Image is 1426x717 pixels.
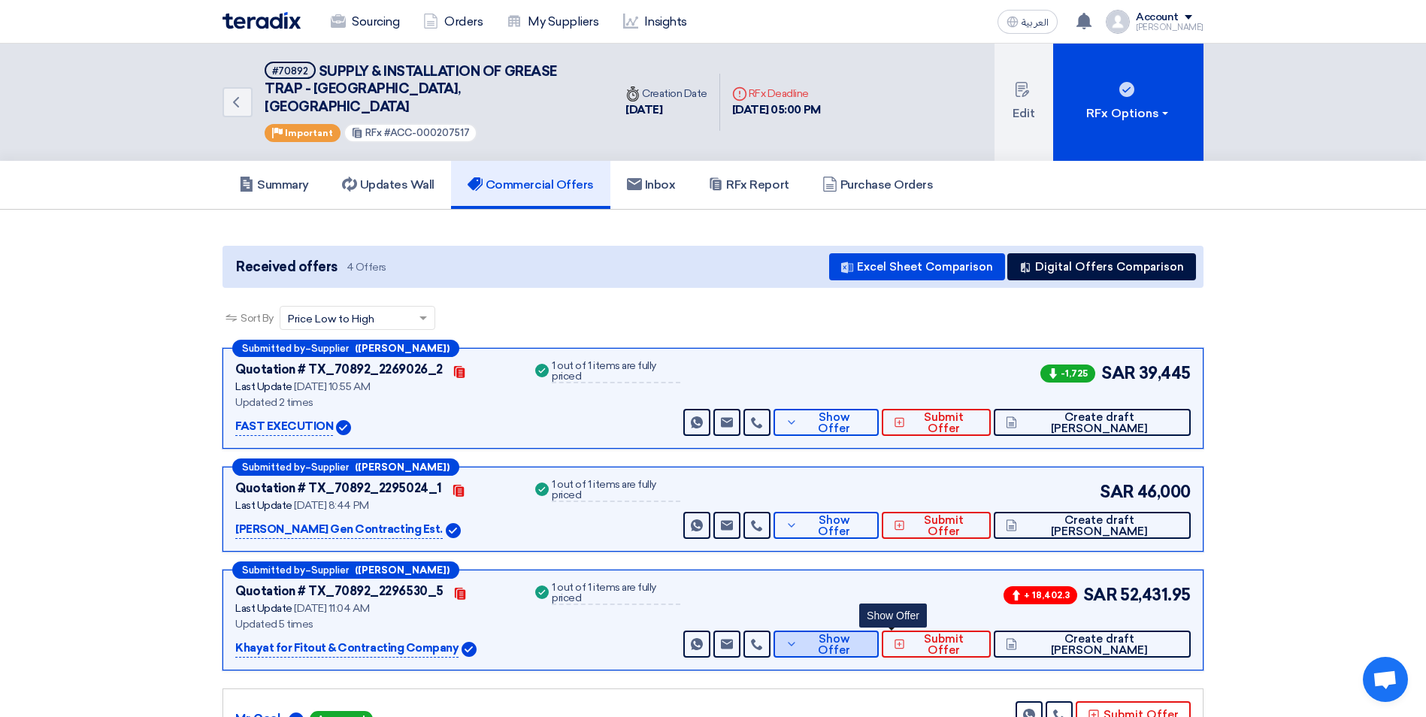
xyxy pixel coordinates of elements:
[909,634,979,656] span: Submit Offer
[355,565,450,575] b: ([PERSON_NAME])
[235,616,514,632] div: Updated 5 times
[1053,44,1203,161] button: RFx Options
[336,420,351,435] img: Verified Account
[1086,104,1171,123] div: RFx Options
[882,512,991,539] button: Submit Offer
[774,512,879,539] button: Show Offer
[1021,412,1179,434] span: Create draft [PERSON_NAME]
[235,380,292,393] span: Last Update
[1137,480,1191,504] span: 46,000
[242,462,305,472] span: Submitted by
[995,44,1053,161] button: Edit
[265,62,595,116] h5: SUPPLY & INSTALLATION OF GREASE TRAP - JUBAIL MALL, JUBAIL
[342,177,434,192] h5: Updates Wall
[235,361,443,379] div: Quotation # TX_70892_2269026_2
[1100,480,1134,504] span: SAR
[806,161,950,209] a: Purchase Orders
[294,602,369,615] span: [DATE] 11:04 AM
[462,642,477,657] img: Verified Account
[1136,11,1179,24] div: Account
[882,409,991,436] button: Submit Offer
[311,343,349,353] span: Supplier
[272,66,308,76] div: #70892
[235,480,442,498] div: Quotation # TX_70892_2295024_1
[384,127,470,138] span: #ACC-000207517
[1136,23,1203,32] div: [PERSON_NAME]
[355,462,450,472] b: ([PERSON_NAME])
[232,340,459,357] div: –
[239,177,309,192] h5: Summary
[625,86,707,101] div: Creation Date
[294,380,370,393] span: [DATE] 10:55 AM
[994,409,1191,436] button: Create draft [PERSON_NAME]
[294,499,368,512] span: [DATE] 8:44 PM
[732,86,821,101] div: RFx Deadline
[801,515,867,537] span: Show Offer
[235,499,292,512] span: Last Update
[411,5,495,38] a: Orders
[1101,361,1136,386] span: SAR
[625,101,707,119] div: [DATE]
[909,412,979,434] span: Submit Offer
[355,343,450,353] b: ([PERSON_NAME])
[822,177,934,192] h5: Purchase Orders
[223,12,301,29] img: Teradix logo
[223,161,325,209] a: Summary
[801,412,867,434] span: Show Offer
[495,5,610,38] a: My Suppliers
[232,561,459,579] div: –
[692,161,805,209] a: RFx Report
[994,512,1191,539] button: Create draft [PERSON_NAME]
[732,101,821,119] div: [DATE] 05:00 PM
[265,63,557,115] span: SUPPLY & INSTALLATION OF GREASE TRAP - [GEOGRAPHIC_DATA], [GEOGRAPHIC_DATA]
[829,253,1005,280] button: Excel Sheet Comparison
[285,128,333,138] span: Important
[232,458,459,476] div: –
[236,257,338,277] span: Received offers
[468,177,594,192] h5: Commercial Offers
[235,395,514,410] div: Updated 2 times
[365,127,382,138] span: RFx
[242,343,305,353] span: Submitted by
[998,10,1058,34] button: العربية
[451,161,610,209] a: Commercial Offers
[1021,634,1179,656] span: Create draft [PERSON_NAME]
[882,631,991,658] button: Submit Offer
[552,361,680,383] div: 1 out of 1 items are fully priced
[446,523,461,538] img: Verified Account
[1004,586,1077,604] span: + 18,402.3
[319,5,411,38] a: Sourcing
[1021,515,1179,537] span: Create draft [PERSON_NAME]
[1083,582,1118,607] span: SAR
[994,631,1191,658] button: Create draft [PERSON_NAME]
[235,602,292,615] span: Last Update
[235,582,444,601] div: Quotation # TX_70892_2296530_5
[552,582,680,605] div: 1 out of 1 items are fully priced
[774,409,879,436] button: Show Offer
[611,5,699,38] a: Insights
[311,462,349,472] span: Supplier
[1120,582,1191,607] span: 52,431.95
[241,310,274,326] span: Sort By
[774,631,879,658] button: Show Offer
[909,515,979,537] span: Submit Offer
[1139,361,1191,386] span: 39,445
[1007,253,1196,280] button: Digital Offers Comparison
[1106,10,1130,34] img: profile_test.png
[242,565,305,575] span: Submitted by
[1022,17,1049,28] span: العربية
[627,177,676,192] h5: Inbox
[235,418,333,436] p: FAST EXECUTION
[311,565,349,575] span: Supplier
[1363,657,1408,702] a: Open chat
[610,161,692,209] a: Inbox
[288,311,374,327] span: Price Low to High
[235,521,443,539] p: [PERSON_NAME] Gen Contracting Est.
[1040,365,1095,383] span: -1,725
[552,480,680,502] div: 1 out of 1 items are fully priced
[235,640,459,658] p: Khayat for Fitout & Contracting Company
[801,634,867,656] span: Show Offer
[347,260,386,274] span: 4 Offers
[325,161,451,209] a: Updates Wall
[859,604,927,628] div: Show Offer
